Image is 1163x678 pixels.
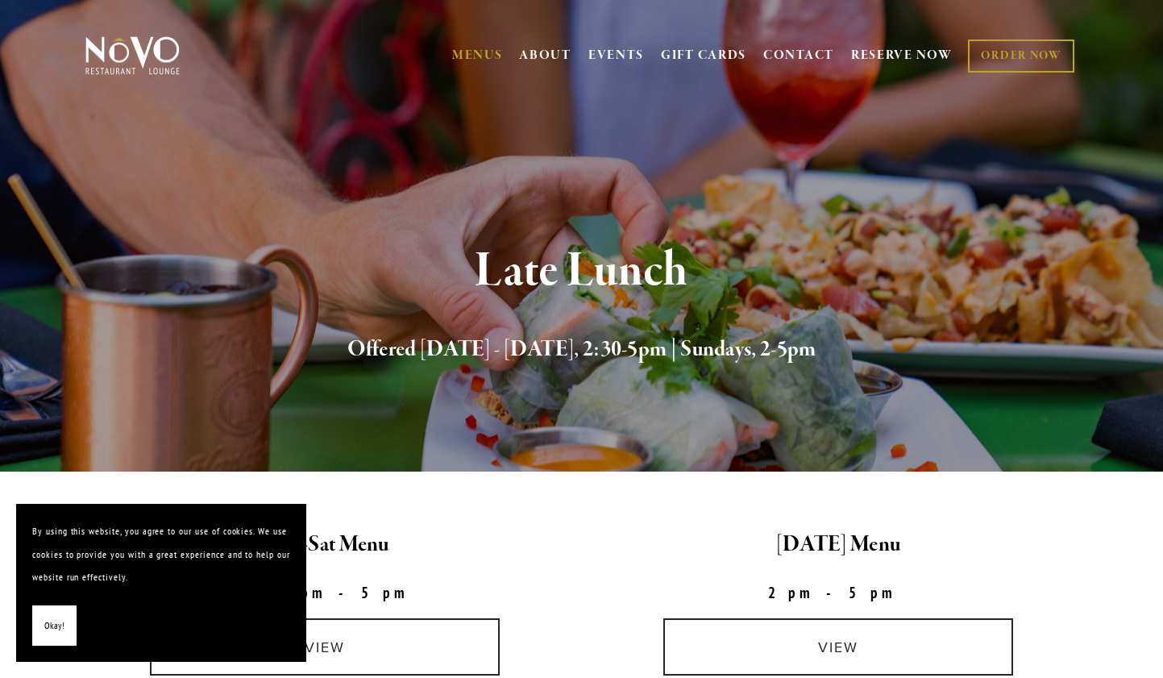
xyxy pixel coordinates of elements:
h2: Mon-Sat Menu [82,528,568,562]
a: view [150,618,500,676]
a: RESERVE NOW [851,40,953,71]
a: ORDER NOW [968,40,1074,73]
p: By using this website, you agree to our use of cookies. We use cookies to provide you with a grea... [32,520,290,589]
a: EVENTS [588,48,644,64]
a: CONTACT [763,40,834,71]
a: GIFT CARDS [661,40,746,71]
strong: 2:30pm-5pm [229,583,421,602]
h2: [DATE] Menu [596,528,1082,562]
a: view [663,618,1013,676]
strong: 2pm-5pm [768,583,908,602]
section: Cookie banner [16,504,306,662]
a: ABOUT [519,48,571,64]
h2: Offered [DATE] - [DATE], 2:30-5pm | Sundays, 2-5pm [112,333,1052,367]
a: MENUS [452,48,503,64]
button: Okay! [32,605,77,647]
img: Novo Restaurant &amp; Lounge [82,35,183,76]
h1: Late Lunch [112,245,1052,297]
span: Okay! [44,614,64,638]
